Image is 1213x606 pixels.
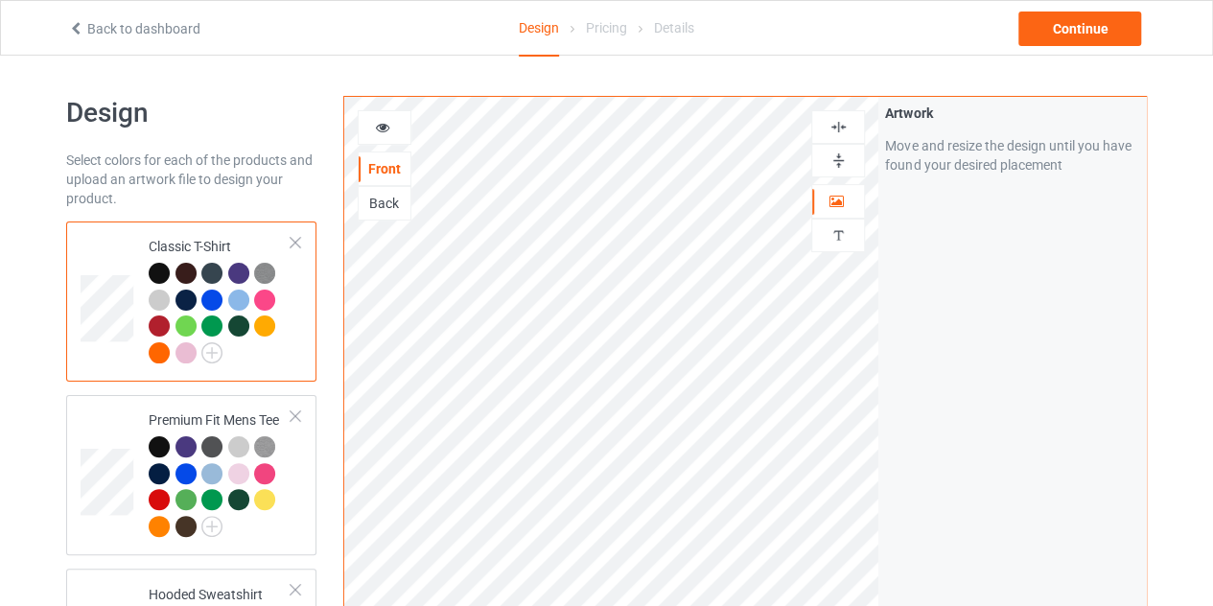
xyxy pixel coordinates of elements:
div: Continue [1018,12,1141,46]
img: svg%3E%0A [829,118,848,136]
div: Back [359,194,410,213]
img: svg+xml;base64,PD94bWwgdmVyc2lvbj0iMS4wIiBlbmNvZGluZz0iVVRGLTgiPz4KPHN2ZyB3aWR0aD0iMjJweCIgaGVpZ2... [201,342,222,363]
div: Pricing [586,1,627,55]
div: Classic T-Shirt [149,237,292,361]
div: Details [654,1,694,55]
div: Front [359,159,410,178]
div: Move and resize the design until you have found your desired placement [885,136,1139,175]
h1: Design [66,96,316,130]
div: Premium Fit Mens Tee [149,410,292,535]
div: Artwork [885,104,1139,123]
img: heather_texture.png [254,263,275,284]
img: svg%3E%0A [829,226,848,245]
img: heather_texture.png [254,436,275,457]
div: Premium Fit Mens Tee [66,395,316,555]
div: Classic T-Shirt [66,221,316,382]
div: Design [519,1,559,57]
img: svg+xml;base64,PD94bWwgdmVyc2lvbj0iMS4wIiBlbmNvZGluZz0iVVRGLTgiPz4KPHN2ZyB3aWR0aD0iMjJweCIgaGVpZ2... [201,516,222,537]
div: Select colors for each of the products and upload an artwork file to design your product. [66,151,316,208]
img: svg%3E%0A [829,151,848,170]
a: Back to dashboard [68,21,200,36]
